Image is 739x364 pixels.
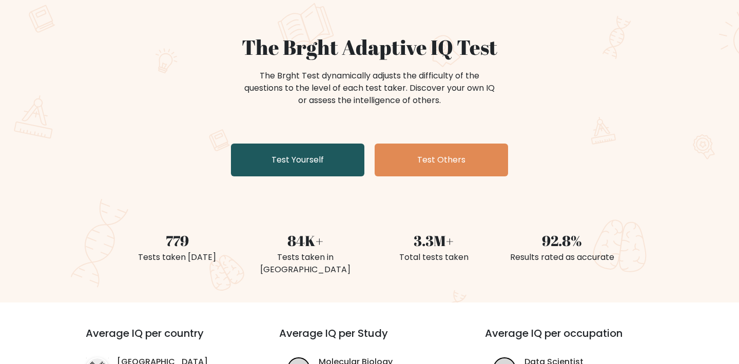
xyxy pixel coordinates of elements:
[247,251,363,276] div: Tests taken in [GEOGRAPHIC_DATA]
[376,230,492,251] div: 3.3M+
[119,35,620,59] h1: The Brght Adaptive IQ Test
[279,327,460,352] h3: Average IQ per Study
[247,230,363,251] div: 84K+
[376,251,492,264] div: Total tests taken
[119,230,235,251] div: 779
[86,327,242,352] h3: Average IQ per country
[504,230,620,251] div: 92.8%
[231,144,364,176] a: Test Yourself
[241,70,498,107] div: The Brght Test dynamically adjusts the difficulty of the questions to the level of each test take...
[485,327,666,352] h3: Average IQ per occupation
[119,251,235,264] div: Tests taken [DATE]
[504,251,620,264] div: Results rated as accurate
[375,144,508,176] a: Test Others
